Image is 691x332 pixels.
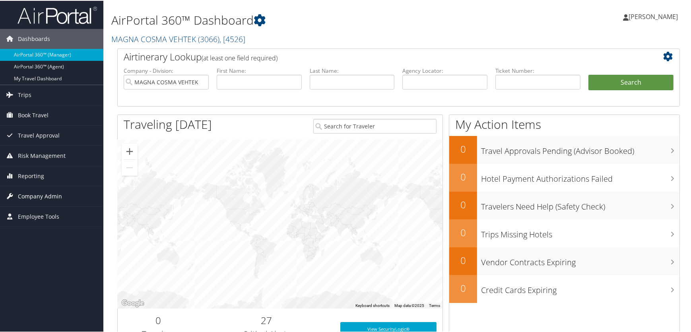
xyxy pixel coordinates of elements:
a: 0Vendor Contracts Expiring [449,247,679,274]
span: Risk Management [18,145,66,165]
h2: 27 [205,313,328,326]
span: Book Travel [18,105,49,124]
span: ( 3066 ) [198,33,219,44]
h1: AirPortal 360™ Dashboard [111,11,494,28]
h2: 0 [449,225,477,239]
span: Trips [18,84,31,104]
h2: Airtinerary Lookup [124,49,627,63]
span: Reporting [18,165,44,185]
span: , [ 4526 ] [219,33,245,44]
h3: Vendor Contracts Expiring [481,252,679,267]
h2: 0 [449,169,477,183]
a: [PERSON_NAME] [623,4,686,28]
span: Company Admin [18,186,62,206]
a: 0Hotel Payment Authorizations Failed [449,163,679,191]
input: Search for Traveler [313,118,437,133]
a: 0Trips Missing Hotels [449,219,679,247]
a: 0Credit Cards Expiring [449,274,679,302]
a: 0Travelers Need Help (Safety Check) [449,191,679,219]
button: Zoom out [122,159,138,175]
img: airportal-logo.png [17,5,97,24]
img: Google [120,297,146,308]
h2: 0 [449,142,477,155]
h2: 0 [449,253,477,266]
label: Last Name: [310,66,395,74]
h3: Trips Missing Hotels [481,224,679,239]
a: MAGNA COSMA VEHTEK [111,33,245,44]
button: Search [588,74,674,90]
h1: My Action Items [449,115,679,132]
label: Company - Division: [124,66,209,74]
label: First Name: [217,66,302,74]
span: Dashboards [18,28,50,48]
label: Agency Locator: [402,66,487,74]
h2: 0 [124,313,193,326]
span: Employee Tools [18,206,59,226]
h3: Travelers Need Help (Safety Check) [481,196,679,212]
span: Travel Approval [18,125,60,145]
h3: Travel Approvals Pending (Advisor Booked) [481,141,679,156]
h2: 0 [449,197,477,211]
h3: Hotel Payment Authorizations Failed [481,169,679,184]
button: Zoom in [122,143,138,159]
h2: 0 [449,281,477,294]
span: (at least one field required) [202,53,278,62]
a: 0Travel Approvals Pending (Advisor Booked) [449,135,679,163]
label: Ticket Number: [495,66,580,74]
h3: Credit Cards Expiring [481,280,679,295]
span: [PERSON_NAME] [629,12,678,20]
a: Open this area in Google Maps (opens a new window) [120,297,146,308]
span: Map data ©2025 [394,303,424,307]
h1: Traveling [DATE] [124,115,212,132]
a: Terms (opens in new tab) [429,303,440,307]
button: Keyboard shortcuts [355,302,390,308]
